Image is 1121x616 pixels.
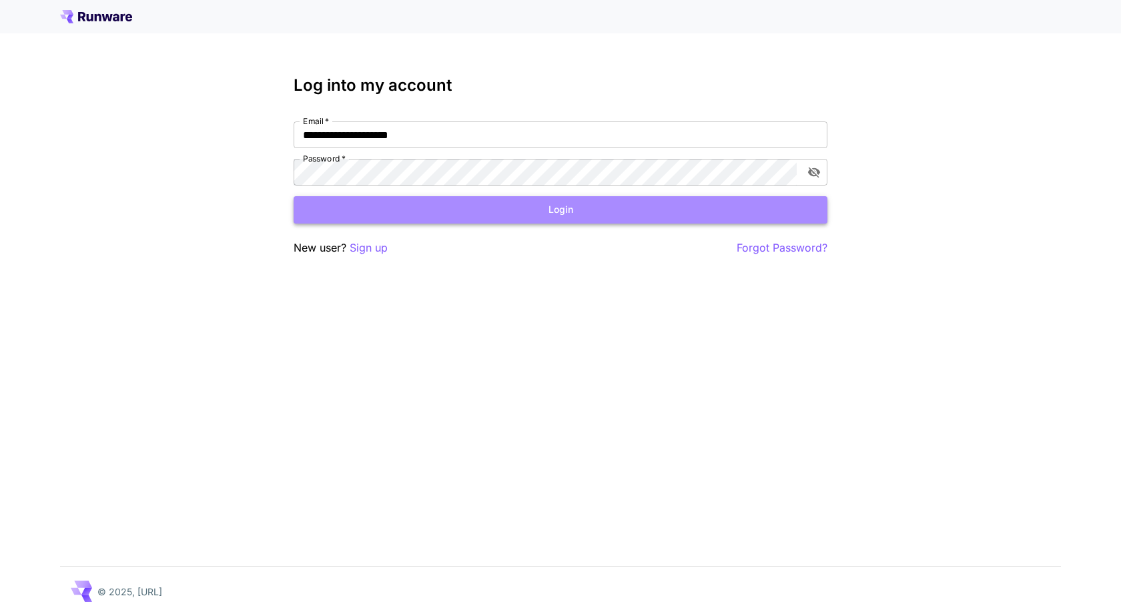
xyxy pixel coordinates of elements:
[350,240,388,256] button: Sign up
[294,76,827,95] h3: Log into my account
[737,240,827,256] button: Forgot Password?
[97,585,162,599] p: © 2025, [URL]
[294,196,827,224] button: Login
[303,115,329,127] label: Email
[802,160,826,184] button: toggle password visibility
[303,153,346,164] label: Password
[294,240,388,256] p: New user?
